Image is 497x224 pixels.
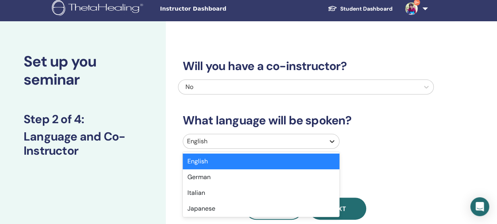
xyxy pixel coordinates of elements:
div: Japanese [183,201,339,217]
div: Open Intercom Messenger [470,197,489,216]
h3: Language and Co-Instructor [24,130,142,158]
img: default.jpg [405,2,418,15]
span: Instructor Dashboard [160,5,278,13]
h2: Set up you seminar [24,53,142,89]
h3: What language will be spoken? [178,113,434,128]
span: No [185,83,193,91]
div: German [183,169,339,185]
a: Student Dashboard [321,2,399,16]
h3: Will you have a co-instructor? [178,59,434,73]
div: Italian [183,185,339,201]
div: English [183,154,339,169]
h3: Step 2 of 4 : [24,112,142,126]
img: graduation-cap-white.svg [328,5,337,12]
